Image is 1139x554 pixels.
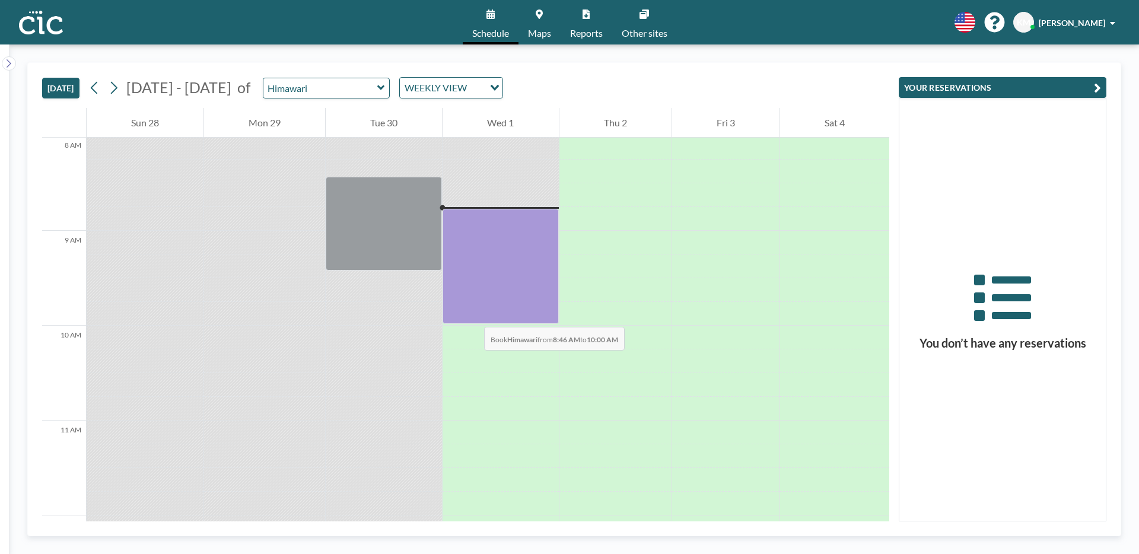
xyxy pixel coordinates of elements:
[780,108,889,138] div: Sat 4
[507,335,537,344] b: Himawari
[1039,18,1105,28] span: [PERSON_NAME]
[470,80,483,95] input: Search for option
[42,421,86,515] div: 11 AM
[402,80,469,95] span: WEEKLY VIEW
[87,108,203,138] div: Sun 28
[1017,17,1030,28] span: KM
[553,335,580,344] b: 8:46 AM
[672,108,780,138] div: Fri 3
[237,78,250,97] span: of
[443,108,558,138] div: Wed 1
[484,327,625,351] span: Book from to
[42,231,86,326] div: 9 AM
[899,336,1106,351] h3: You don’t have any reservations
[899,77,1106,98] button: YOUR RESERVATIONS
[528,28,551,38] span: Maps
[587,335,618,344] b: 10:00 AM
[570,28,603,38] span: Reports
[559,108,672,138] div: Thu 2
[400,78,502,98] div: Search for option
[42,78,79,98] button: [DATE]
[622,28,667,38] span: Other sites
[472,28,509,38] span: Schedule
[204,108,325,138] div: Mon 29
[263,78,377,98] input: Himawari
[42,326,86,421] div: 10 AM
[42,136,86,231] div: 8 AM
[326,108,442,138] div: Tue 30
[126,78,231,96] span: [DATE] - [DATE]
[19,11,63,34] img: organization-logo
